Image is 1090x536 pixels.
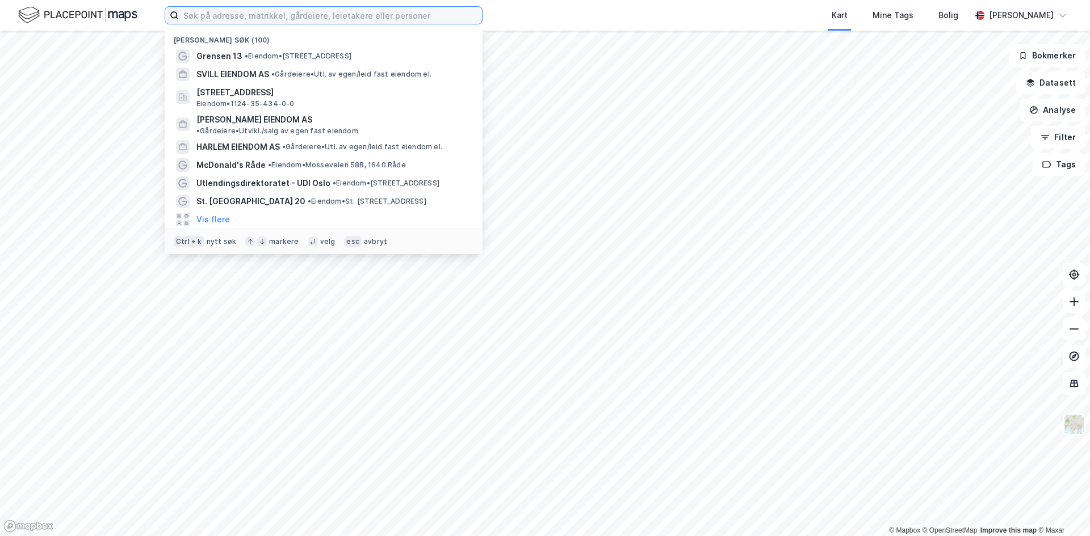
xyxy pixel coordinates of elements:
[923,526,978,534] a: OpenStreetMap
[1020,99,1085,121] button: Analyse
[174,236,204,247] div: Ctrl + k
[1033,482,1090,536] div: Kontrollprogram for chat
[196,49,242,63] span: Grensen 13
[196,195,305,208] span: St. [GEOGRAPHIC_DATA] 20
[179,7,482,24] input: Søk på adresse, matrikkel, gårdeiere, leietakere eller personer
[1009,44,1085,67] button: Bokmerker
[3,520,53,533] a: Mapbox homepage
[308,197,426,206] span: Eiendom • St. [STREET_ADDRESS]
[196,67,269,81] span: SVILL EIENDOM AS
[207,237,237,246] div: nytt søk
[196,158,266,172] span: McDonald's Råde
[245,52,351,61] span: Eiendom • [STREET_ADDRESS]
[320,237,336,246] div: velg
[196,126,358,136] span: Gårdeiere • Utvikl./salg av egen fast eiendom
[1033,153,1085,176] button: Tags
[873,9,913,22] div: Mine Tags
[271,70,431,79] span: Gårdeiere • Utl. av egen/leid fast eiendom el.
[196,176,330,190] span: Utlendingsdirektoratet - UDI Oslo
[196,86,469,99] span: [STREET_ADDRESS]
[938,9,958,22] div: Bolig
[269,237,299,246] div: markere
[245,52,248,60] span: •
[1016,71,1085,94] button: Datasett
[889,526,920,534] a: Mapbox
[333,179,336,187] span: •
[18,5,137,25] img: logo.f888ab2527a4732fd821a326f86c7f29.svg
[196,126,200,135] span: •
[196,99,295,108] span: Eiendom • 1124-35-434-0-0
[989,9,1054,22] div: [PERSON_NAME]
[282,142,442,151] span: Gårdeiere • Utl. av egen/leid fast eiendom el.
[196,213,230,226] button: Vis flere
[344,236,362,247] div: esc
[196,140,280,154] span: HARLEM EIENDOM AS
[1033,482,1090,536] iframe: Chat Widget
[308,197,311,205] span: •
[282,142,286,151] span: •
[364,237,387,246] div: avbryt
[196,113,312,126] span: [PERSON_NAME] EIENDOM AS
[268,161,406,170] span: Eiendom • Mosseveien 58B, 1640 Råde
[268,161,271,169] span: •
[271,70,275,78] span: •
[832,9,848,22] div: Kart
[980,526,1037,534] a: Improve this map
[165,27,483,47] div: [PERSON_NAME] søk (100)
[1031,126,1085,149] button: Filter
[333,179,439,188] span: Eiendom • [STREET_ADDRESS]
[1063,413,1085,435] img: Z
